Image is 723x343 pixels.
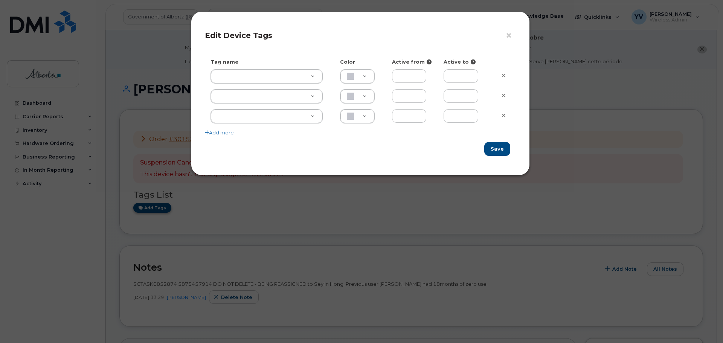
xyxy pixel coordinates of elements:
div: Color [334,58,386,66]
i: Fill in to restrict tag activity to this date [427,59,432,64]
a: Add more [205,130,234,136]
button: × [505,30,516,41]
div: Tag name [205,58,334,66]
button: Save [484,142,510,156]
i: Fill in to restrict tag activity to this date [471,59,476,64]
div: Active to [438,58,490,66]
div: Active from [386,58,438,66]
h4: Edit Device Tags [205,31,516,40]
